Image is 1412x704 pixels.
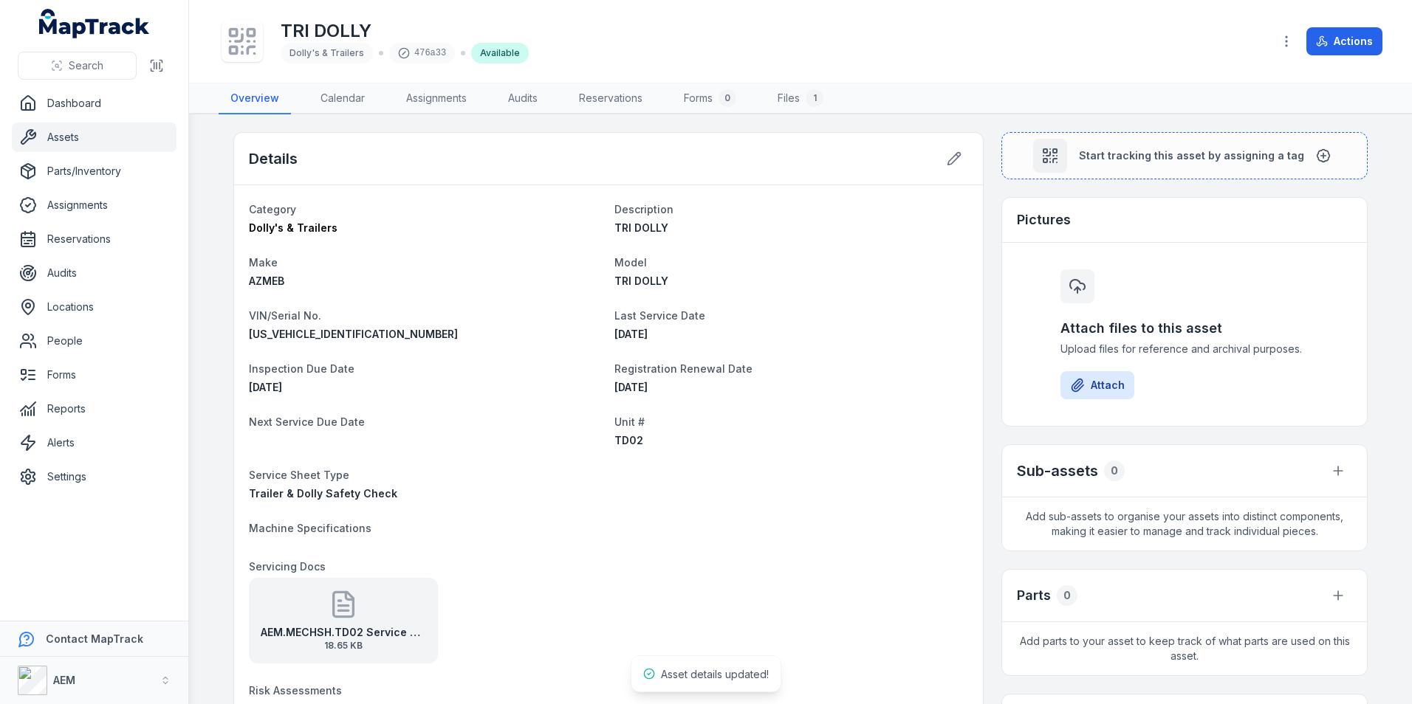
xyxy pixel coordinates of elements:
[261,640,426,652] span: 18.65 KB
[1060,342,1309,356] span: Upload files for reference and archival purposes.
[281,19,529,43] h1: TRI DOLLY
[672,83,748,114] a: Forms0
[1002,622,1367,675] span: Add parts to your asset to keep track of what parts are used on this asset.
[12,190,176,220] a: Assignments
[1057,585,1077,606] div: 0
[614,328,648,340] time: 11/11/2023, 12:00:00 am
[12,122,176,152] a: Assets
[39,9,150,38] a: MapTrack
[12,326,176,356] a: People
[249,560,326,573] span: Servicing Docs
[12,156,176,186] a: Parts/Inventory
[249,381,282,393] span: [DATE]
[249,275,284,287] span: AZMEB
[289,47,364,58] span: Dolly's & Trailers
[766,83,835,114] a: Files1
[394,83,479,114] a: Assignments
[614,256,647,269] span: Model
[249,469,349,481] span: Service Sheet Type
[661,668,769,680] span: Asset details updated!
[249,256,278,269] span: Make
[12,428,176,458] a: Alerts
[471,43,529,63] div: Available
[249,362,354,375] span: Inspection Due Date
[18,52,137,80] button: Search
[614,309,705,322] span: Last Service Date
[249,487,397,500] span: Trailer & Dolly Safety Check
[249,381,282,393] time: 20/06/2026, 12:00:00 am
[53,674,75,686] strong: AEM
[614,221,668,234] span: TRI DOLLY
[12,224,176,254] a: Reservations
[719,89,736,107] div: 0
[249,684,342,697] span: Risk Assessments
[389,43,455,63] div: 476a33
[12,292,176,322] a: Locations
[249,522,371,534] span: Machine Specifications
[496,83,549,114] a: Audits
[12,360,176,390] a: Forms
[249,328,458,340] span: [US_VEHICLE_IDENTIFICATION_NUMBER]
[12,394,176,424] a: Reports
[261,625,426,640] strong: AEM.MECHSH.TD02 Service History - [DATE]
[46,632,143,645] strong: Contact MapTrack
[567,83,654,114] a: Reservations
[1002,497,1367,551] span: Add sub-assets to organise your assets into distinct components, making it easier to manage and t...
[1079,148,1304,163] span: Start tracking this asset by assigning a tag
[249,221,337,234] span: Dolly's & Trailers
[12,89,176,118] a: Dashboard
[614,434,643,446] span: TD02
[309,83,377,114] a: Calendar
[1060,318,1309,339] h3: Attach files to this asset
[1017,460,1098,481] h2: Sub-assets
[1060,371,1134,399] button: Attach
[614,203,674,215] span: Description
[249,415,365,428] span: Next Service Due Date
[614,415,645,428] span: Unit #
[806,89,823,107] div: 1
[249,309,321,322] span: VIN/Serial No.
[1104,460,1125,481] div: 0
[12,462,176,491] a: Settings
[249,203,296,215] span: Category
[12,258,176,288] a: Audits
[1017,210,1071,230] h3: Pictures
[1001,132,1368,179] button: Start tracking this asset by assigning a tag
[614,328,648,340] span: [DATE]
[219,83,291,114] a: Overview
[614,381,648,393] time: 20/11/2025, 12:00:00 am
[614,381,648,393] span: [DATE]
[614,362,753,375] span: Registration Renewal Date
[1306,27,1382,55] button: Actions
[614,275,668,287] span: TRI DOLLY
[249,148,298,169] h2: Details
[1017,585,1051,606] h3: Parts
[69,58,103,73] span: Search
